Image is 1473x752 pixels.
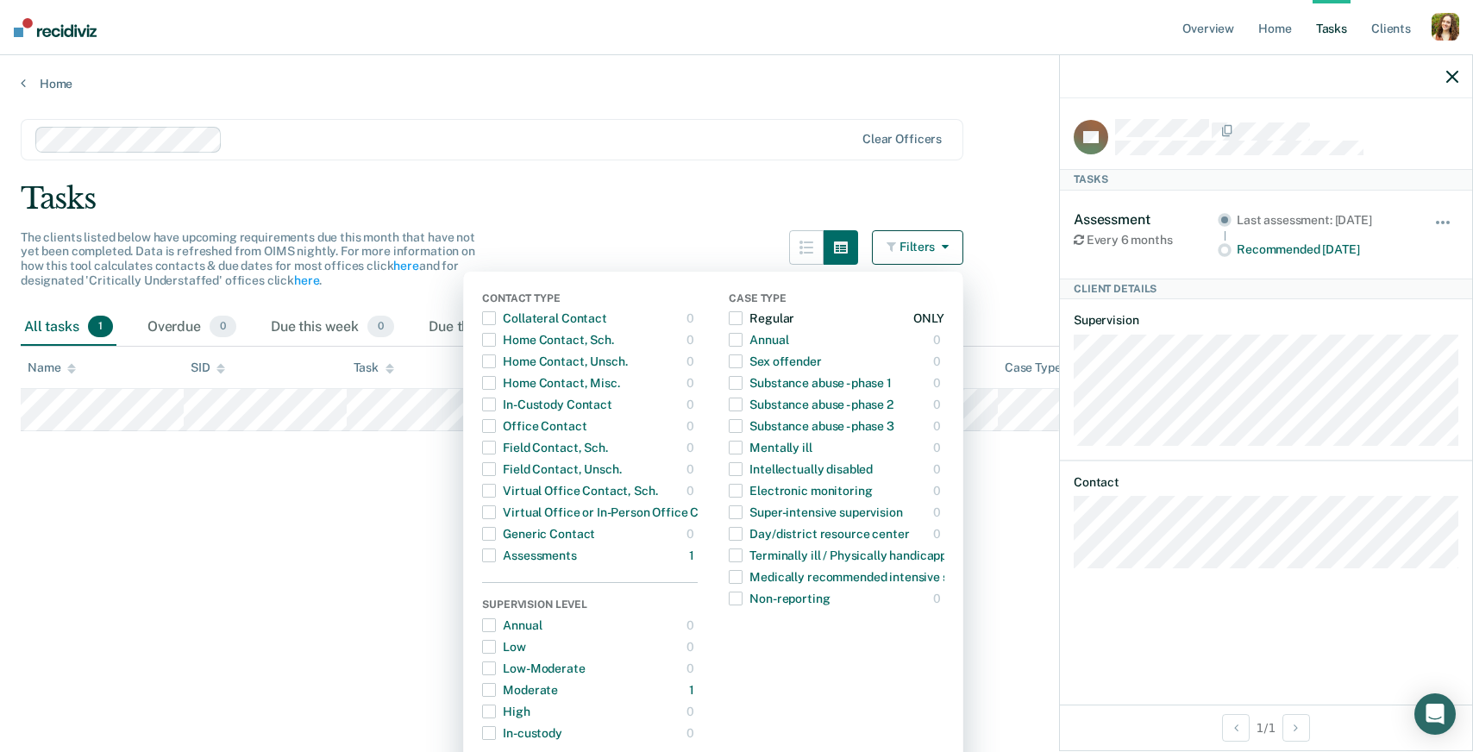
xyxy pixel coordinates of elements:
div: Assessment [1074,211,1218,228]
div: 0 [686,698,698,725]
div: 0 [686,348,698,375]
div: 0 [686,719,698,747]
div: Super-intensive supervision [729,498,902,526]
div: Mentally ill [729,434,812,461]
div: Substance abuse - phase 2 [729,391,893,418]
div: 0 [686,520,698,548]
div: Virtual Office Contact, Sch. [482,477,657,504]
span: 1 [88,316,113,338]
dt: Supervision [1074,313,1458,328]
a: Home [21,76,1452,91]
div: Every 6 months [1074,233,1218,248]
div: Annual [482,611,542,639]
img: Recidiviz [14,18,97,37]
button: Filters [872,230,963,265]
div: 0 [933,412,944,440]
div: Recommended [DATE] [1237,242,1410,257]
div: Overdue [144,309,240,347]
div: 0 [686,477,698,504]
div: Low [482,633,526,661]
div: All tasks [21,309,116,347]
div: Supervision Level [482,598,698,614]
div: 0 [686,391,698,418]
div: Field Contact, Sch. [482,434,607,461]
div: Generic Contact [482,520,595,548]
a: here [294,273,319,287]
div: 0 [686,304,698,332]
a: here [393,259,418,273]
div: Intellectually disabled [729,455,873,483]
div: Task [354,360,394,375]
div: Substance abuse - phase 3 [729,412,894,440]
div: 0 [933,434,944,461]
div: Clear officers [862,132,942,147]
div: Terminally ill / Physically handicapped [729,542,961,569]
div: Regular [729,304,794,332]
div: 0 [686,434,698,461]
div: Home Contact, Unsch. [482,348,627,375]
div: 1 [689,542,698,569]
div: 0 [686,326,698,354]
div: 0 [933,585,944,612]
div: Substance abuse - phase 1 [729,369,892,397]
div: 0 [933,369,944,397]
div: Home Contact, Misc. [482,369,619,397]
div: 0 [686,455,698,483]
div: 0 [933,391,944,418]
div: Case Type [1005,360,1077,375]
div: 0 [686,412,698,440]
div: 0 [686,611,698,639]
div: High [482,698,530,725]
div: Virtual Office or In-Person Office Contact [482,498,736,526]
div: Day/district resource center [729,520,909,548]
div: Collateral Contact [482,304,606,332]
div: Tasks [1060,169,1472,190]
div: Electronic monitoring [729,477,872,504]
div: Sex offender [729,348,821,375]
div: 0 [933,498,944,526]
div: Annual [729,326,788,354]
div: Assessments [482,542,576,569]
div: Due this month [425,309,560,347]
div: In-Custody Contact [482,391,611,418]
button: Next Client [1282,714,1310,742]
div: Medically recommended intensive supervision [729,563,1006,591]
div: Low-Moderate [482,655,585,682]
span: The clients listed below have upcoming requirements due this month that have not yet been complet... [21,230,475,287]
div: 1 / 1 [1060,705,1472,750]
div: Contact Type [482,292,698,308]
div: 0 [933,477,944,504]
div: 1 [689,676,698,704]
div: 0 [686,369,698,397]
div: Last assessment: [DATE] [1237,213,1410,228]
button: Previous Client [1222,714,1250,742]
div: Due this week [267,309,398,347]
div: 0 [933,326,944,354]
dt: Contact [1074,475,1458,490]
div: Non-reporting [729,585,830,612]
div: 0 [933,348,944,375]
div: 0 [686,655,698,682]
div: 0 [933,520,944,548]
div: ONLY [913,304,944,332]
div: Tasks [21,181,1452,216]
div: Name [28,360,76,375]
span: 0 [367,316,394,338]
div: Field Contact, Unsch. [482,455,621,483]
div: Case Type [729,292,944,308]
div: 0 [686,633,698,661]
div: 0 [933,455,944,483]
div: Office Contact [482,412,586,440]
span: 0 [210,316,236,338]
div: Home Contact, Sch. [482,326,613,354]
div: SID [191,360,226,375]
div: In-custody [482,719,562,747]
div: Open Intercom Messenger [1414,693,1456,735]
div: Moderate [482,676,558,704]
div: Client Details [1060,279,1472,299]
